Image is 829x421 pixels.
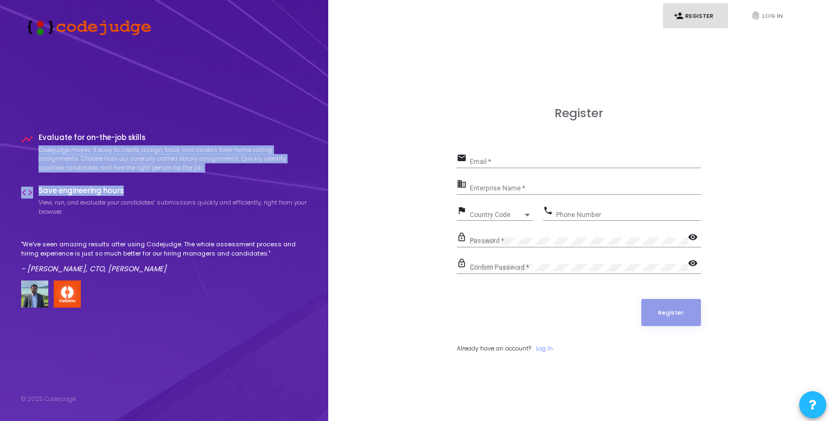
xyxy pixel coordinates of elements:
[457,106,701,120] h3: Register
[674,11,684,21] i: person_add
[21,133,33,145] i: timeline
[54,280,81,308] img: company-logo
[641,299,701,326] button: Register
[39,198,308,216] p: View, run, and evaluate your candidates’ submissions quickly and efficiently, right from your bro...
[470,212,523,218] span: Country Code
[740,3,805,29] a: fingerprintLog In
[470,184,701,192] input: Enterprise Name
[457,258,470,271] mat-icon: lock_outline
[457,232,470,245] mat-icon: lock_outline
[21,394,75,404] div: © 2025 Codejudge
[457,152,470,165] mat-icon: email
[39,133,308,142] h4: Evaluate for on-the-job skills
[556,211,700,219] input: Phone Number
[536,344,553,353] a: Log In
[663,3,728,29] a: person_addRegister
[457,178,470,192] mat-icon: business
[688,258,701,271] mat-icon: visibility
[751,11,761,21] i: fingerprint
[21,264,167,274] em: - [PERSON_NAME], CTO, [PERSON_NAME]
[21,187,33,199] i: code
[39,145,308,173] p: Codejudge makes it easy to create, assign, track, and assess take-home coding assignments. Choose...
[21,280,48,308] img: user image
[688,232,701,245] mat-icon: visibility
[39,187,308,195] h4: Save engineering hours
[543,205,556,218] mat-icon: phone
[457,344,531,353] span: Already have an account?
[21,240,308,258] p: "We've seen amazing results after using Codejudge. The whole assessment process and hiring experi...
[457,205,470,218] mat-icon: flag
[470,158,701,165] input: Email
